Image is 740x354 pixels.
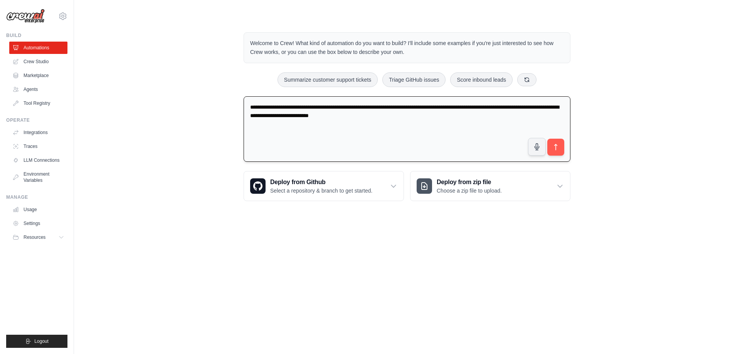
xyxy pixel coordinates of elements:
[9,217,67,230] a: Settings
[9,140,67,153] a: Traces
[6,117,67,123] div: Operate
[270,178,372,187] h3: Deploy from Github
[24,234,45,240] span: Resources
[6,194,67,200] div: Manage
[437,178,502,187] h3: Deploy from zip file
[9,97,67,109] a: Tool Registry
[437,187,502,195] p: Choose a zip file to upload.
[9,69,67,82] a: Marketplace
[270,187,372,195] p: Select a repository & branch to get started.
[6,9,45,23] img: Logo
[34,338,49,344] span: Logout
[9,168,67,186] a: Environment Variables
[9,55,67,68] a: Crew Studio
[6,32,67,39] div: Build
[382,72,446,87] button: Triage GitHub issues
[450,72,513,87] button: Score inbound leads
[250,39,564,57] p: Welcome to Crew! What kind of automation do you want to build? I'll include some examples if you'...
[9,42,67,54] a: Automations
[701,317,740,354] iframe: Chat Widget
[9,203,67,216] a: Usage
[9,154,67,166] a: LLM Connections
[9,231,67,243] button: Resources
[9,83,67,96] a: Agents
[9,126,67,139] a: Integrations
[277,72,378,87] button: Summarize customer support tickets
[6,335,67,348] button: Logout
